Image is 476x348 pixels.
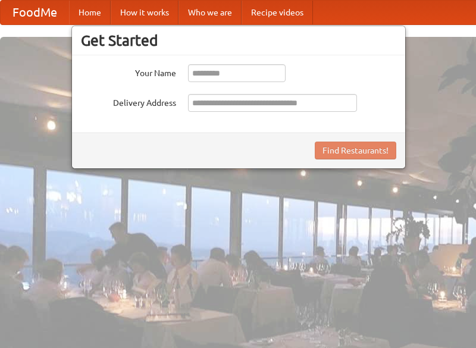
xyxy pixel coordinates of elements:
a: Home [69,1,111,24]
button: Find Restaurants! [315,142,396,159]
h3: Get Started [81,32,396,49]
label: Delivery Address [81,94,176,109]
a: FoodMe [1,1,69,24]
label: Your Name [81,64,176,79]
a: Who we are [178,1,242,24]
a: Recipe videos [242,1,313,24]
a: How it works [111,1,178,24]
